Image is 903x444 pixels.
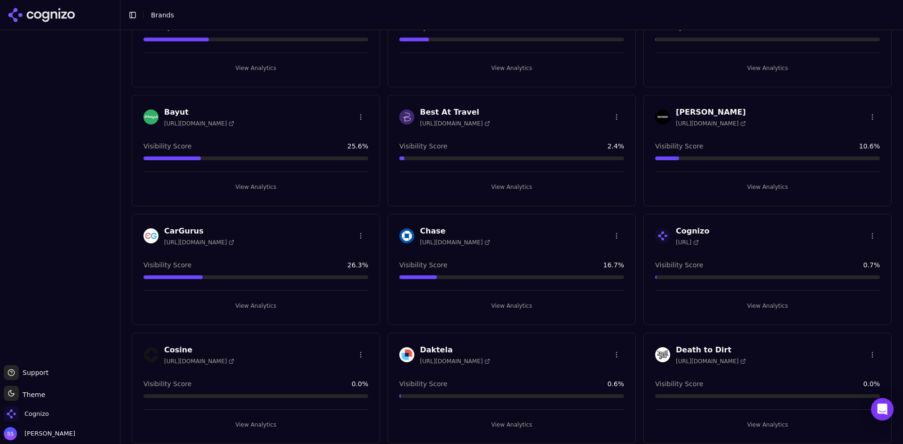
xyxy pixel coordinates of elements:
[399,298,624,313] button: View Analytics
[655,298,880,313] button: View Analytics
[399,141,447,151] span: Visibility Score
[420,120,490,127] span: [URL][DOMAIN_NAME]
[348,141,368,151] span: 25.6 %
[603,260,624,270] span: 16.7 %
[143,347,158,362] img: Cosine
[399,228,414,243] img: Chase
[655,347,670,362] img: Death to Dirt
[676,358,746,365] span: [URL][DOMAIN_NAME]
[655,417,880,432] button: View Analytics
[399,179,624,195] button: View Analytics
[21,429,75,438] span: [PERSON_NAME]
[655,228,670,243] img: Cognizo
[399,379,447,389] span: Visibility Score
[4,406,19,421] img: Cognizo
[655,109,670,125] img: Buck Mason
[164,107,234,118] h3: Bayut
[399,109,414,125] img: Best At Travel
[607,141,624,151] span: 2.4 %
[24,410,49,418] span: Cognizo
[351,379,368,389] span: 0.0 %
[164,226,234,237] h3: CarGurus
[655,379,703,389] span: Visibility Score
[420,107,490,118] h3: Best At Travel
[676,120,746,127] span: [URL][DOMAIN_NAME]
[607,379,624,389] span: 0.6 %
[399,417,624,432] button: View Analytics
[863,260,880,270] span: 0.7 %
[420,226,490,237] h3: Chase
[151,10,877,20] nav: breadcrumb
[151,11,174,19] span: Brands
[19,368,48,377] span: Support
[655,179,880,195] button: View Analytics
[4,427,17,440] img: Salih Sağdilek
[4,427,75,440] button: Open user button
[420,344,490,356] h3: Daktela
[143,141,191,151] span: Visibility Score
[420,358,490,365] span: [URL][DOMAIN_NAME]
[859,141,880,151] span: 10.6 %
[399,260,447,270] span: Visibility Score
[143,179,368,195] button: View Analytics
[4,406,49,421] button: Open organization switcher
[143,109,158,125] img: Bayut
[143,379,191,389] span: Visibility Score
[164,358,234,365] span: [URL][DOMAIN_NAME]
[676,226,709,237] h3: Cognizo
[676,107,746,118] h3: [PERSON_NAME]
[863,379,880,389] span: 0.0 %
[143,260,191,270] span: Visibility Score
[164,239,234,246] span: [URL][DOMAIN_NAME]
[655,141,703,151] span: Visibility Score
[399,347,414,362] img: Daktela
[143,417,368,432] button: View Analytics
[420,239,490,246] span: [URL][DOMAIN_NAME]
[871,398,894,421] div: Open Intercom Messenger
[19,391,45,398] span: Theme
[164,120,234,127] span: [URL][DOMAIN_NAME]
[655,260,703,270] span: Visibility Score
[164,344,234,356] h3: Cosine
[399,61,624,76] button: View Analytics
[655,61,880,76] button: View Analytics
[348,260,368,270] span: 26.3 %
[143,228,158,243] img: CarGurus
[676,344,746,356] h3: Death to Dirt
[143,61,368,76] button: View Analytics
[143,298,368,313] button: View Analytics
[676,239,699,246] span: [URL]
